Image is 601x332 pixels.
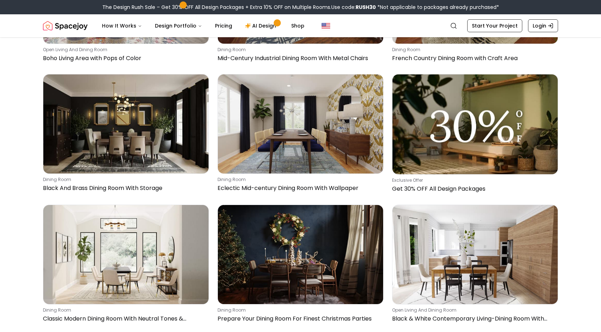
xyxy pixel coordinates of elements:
img: Prepare Your Dining Room For Finest Christmas Parties [218,205,383,304]
p: Mid-Century Industrial Dining Room With Metal Chairs [218,54,381,63]
p: Get 30% OFF All Design Packages [392,185,555,193]
a: Get 30% OFF All Design PackagesExclusive OfferGet 30% OFF All Design Packages [392,74,558,196]
p: Prepare Your Dining Room For Finest Christmas Parties [218,314,381,323]
a: Pricing [209,19,238,33]
p: dining room [218,177,381,182]
a: Start Your Project [467,19,522,32]
img: United States [322,21,330,30]
a: Spacejoy [43,19,88,33]
img: Black & White Contemporary Living-Dining Room With Pops Of Brown [392,205,558,304]
a: Shop [285,19,310,33]
p: Boho Living Area with Pops of Color [43,54,206,63]
img: Spacejoy Logo [43,19,88,33]
img: Black And Brass Dining Room With Storage [43,74,209,174]
p: Black & White Contemporary Living-Dining Room With Pops Of Brown [392,314,555,323]
p: open living and dining room [392,307,555,313]
p: dining room [43,177,206,182]
a: Black & White Contemporary Living-Dining Room With Pops Of Brown open living and dining roomBlack... [392,205,558,326]
button: Design Portfolio [149,19,208,33]
span: *Not applicable to packages already purchased* [376,4,499,11]
a: Login [528,19,558,32]
a: AI Design [239,19,284,33]
p: Black And Brass Dining Room With Storage [43,184,206,192]
span: Use code: [331,4,376,11]
div: The Design Rush Sale – Get 30% OFF All Design Packages + Extra 10% OFF on Multiple Rooms. [102,4,499,11]
a: Classic Modern Dining Room With Neutral Tones & Storagedining roomClassic Modern Dining Room With... [43,205,209,326]
nav: Global [43,14,558,37]
p: dining room [43,307,206,313]
p: Eclectic Mid-century Dining Room With Wallpaper [218,184,381,192]
a: Black And Brass Dining Room With Storagedining roomBlack And Brass Dining Room With Storage [43,74,209,196]
p: Classic Modern Dining Room With Neutral Tones & Storage [43,314,206,323]
p: Exclusive Offer [392,177,555,183]
button: How It Works [96,19,148,33]
a: Prepare Your Dining Room For Finest Christmas Partiesdining roomPrepare Your Dining Room For Fine... [218,205,383,326]
p: French Country Dining Room with Craft Area [392,54,555,63]
p: dining room [218,47,381,53]
img: Eclectic Mid-century Dining Room With Wallpaper [218,74,383,174]
img: Classic Modern Dining Room With Neutral Tones & Storage [43,205,209,304]
p: open living and dining room [43,47,206,53]
nav: Main [96,19,310,33]
a: Eclectic Mid-century Dining Room With Wallpaperdining roomEclectic Mid-century Dining Room With W... [218,74,383,196]
img: Get 30% OFF All Design Packages [392,74,558,174]
p: dining room [218,307,381,313]
b: RUSH30 [356,4,376,11]
p: dining room [392,47,555,53]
